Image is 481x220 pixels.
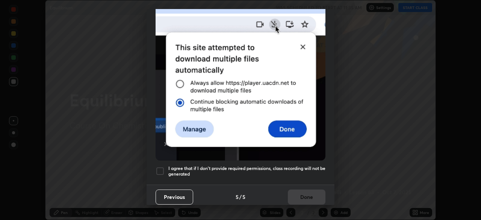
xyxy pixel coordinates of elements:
h4: / [239,193,242,201]
h5: I agree that if I don't provide required permissions, class recording will not be generated [168,165,325,177]
h4: 5 [236,193,239,201]
h4: 5 [242,193,245,201]
button: Previous [156,190,193,205]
